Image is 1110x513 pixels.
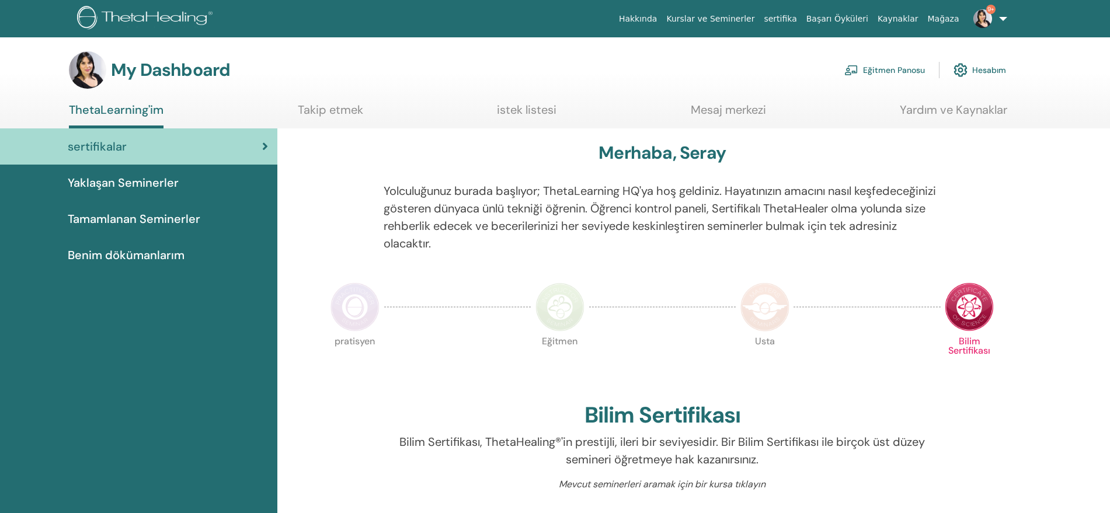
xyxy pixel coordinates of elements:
span: Tamamlanan Seminerler [68,210,200,228]
a: ThetaLearning'im [69,103,163,128]
a: Hakkında [614,8,662,30]
img: logo.png [77,6,217,32]
a: Hesabım [954,57,1006,83]
p: Yolculuğunuz burada başlıyor; ThetaLearning HQ'ya hoş geldiniz. Hayatınızın amacını nasıl keşfede... [384,182,941,252]
img: Certificate of Science [945,282,994,331]
img: Practitioner [330,282,380,331]
img: chalkboard-teacher.svg [844,65,858,75]
p: Bilim Sertifikası [945,337,994,386]
h2: Bilim Sertifikası [584,402,740,429]
a: istek listesi [497,103,556,125]
a: Takip etmek [298,103,363,125]
span: Benim dökümanlarım [68,246,185,264]
img: Instructor [535,282,584,331]
span: Yaklaşan Seminerler [68,174,179,191]
h3: My Dashboard [111,60,230,81]
h3: Merhaba, Seray [599,142,726,163]
a: Eğitmen Panosu [844,57,925,83]
a: Mesaj merkezi [691,103,766,125]
p: Usta [740,337,789,386]
img: Master [740,282,789,331]
a: Kurslar ve Seminerler [662,8,759,30]
a: Mağaza [923,8,963,30]
p: Mevcut seminerleri aramak için bir kursa tıklayın [384,477,941,491]
p: Eğitmen [535,337,584,386]
a: Başarı Öyküleri [802,8,873,30]
span: sertifikalar [68,138,127,155]
img: default.jpg [973,9,992,28]
span: 9+ [986,5,996,14]
p: Bilim Sertifikası, ThetaHealing®'in prestijli, ileri bir seviyesidir. Bir Bilim Sertifikası ile b... [384,433,941,468]
img: cog.svg [954,60,968,80]
a: sertifika [759,8,801,30]
img: default.jpg [69,51,106,89]
a: Kaynaklar [873,8,923,30]
a: Yardım ve Kaynaklar [900,103,1007,125]
p: pratisyen [330,337,380,386]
